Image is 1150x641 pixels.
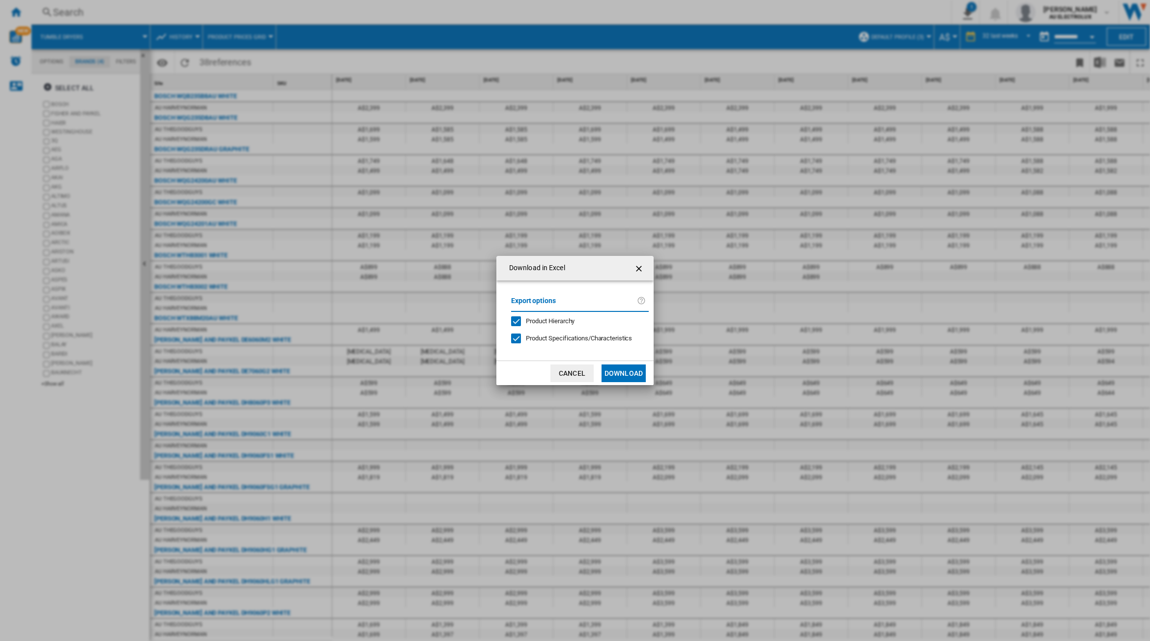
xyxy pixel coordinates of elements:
span: Product Hierarchy [526,317,575,325]
button: Download [602,364,646,382]
button: Cancel [550,364,594,382]
ng-md-icon: getI18NText('BUTTONS.CLOSE_DIALOG') [634,263,646,275]
div: Only applies to Category View [526,334,632,343]
h4: Download in Excel [504,263,565,273]
button: getI18NText('BUTTONS.CLOSE_DIALOG') [630,258,650,278]
label: Export options [511,295,637,313]
span: Product Specifications/Characteristics [526,334,632,342]
md-checkbox: Product Hierarchy [511,317,641,326]
md-dialog: Download in ... [496,256,654,385]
